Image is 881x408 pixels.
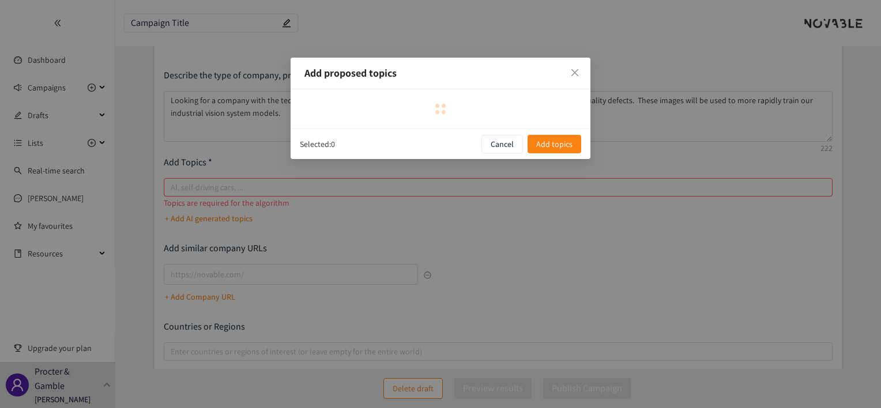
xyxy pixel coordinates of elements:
p: Cancel [491,138,514,150]
p: Add proposed topics [304,67,577,80]
span: close [570,68,579,77]
button: Add topics [528,135,581,153]
p: Selected: 0 [300,138,335,150]
button: Cancel [481,135,523,153]
iframe: Chat Widget [823,353,881,408]
button: Close [559,58,590,89]
span: Add topics [536,138,573,150]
